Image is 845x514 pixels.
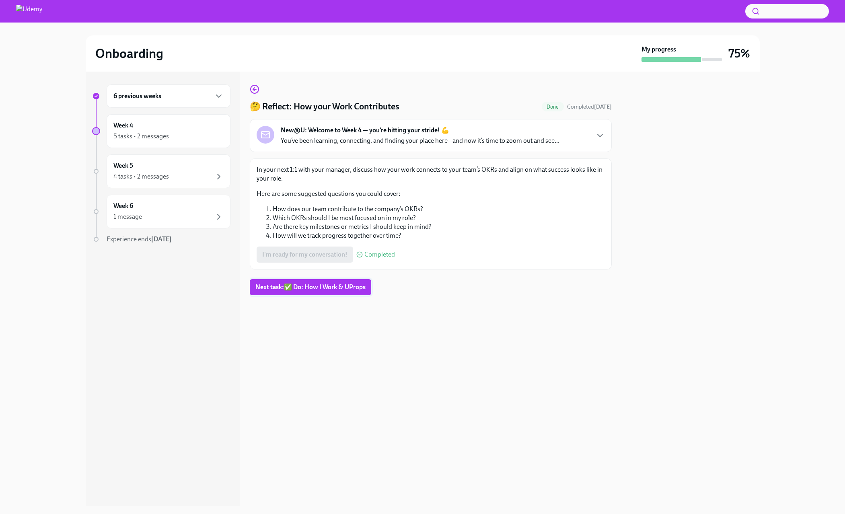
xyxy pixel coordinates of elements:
h2: Onboarding [95,45,163,62]
img: Udemy [16,5,42,18]
p: You’ve been learning, connecting, and finding your place here—and now it’s time to zoom out and s... [281,136,559,145]
a: Week 45 tasks • 2 messages [92,114,230,148]
li: How will we track progress together over time? [273,231,605,240]
span: Completed [364,251,395,258]
h3: 75% [728,46,750,61]
div: 6 previous weeks [107,84,230,108]
span: Done [542,104,564,110]
div: 5 tasks • 2 messages [113,132,169,141]
h6: Week 6 [113,201,133,210]
strong: [DATE] [594,103,612,110]
p: In your next 1:1 with your manager, discuss how your work connects to your team’s OKRs and align ... [257,165,605,183]
span: Experience ends [107,235,172,243]
p: Here are some suggested questions you could cover: [257,189,605,198]
li: Are there key milestones or metrics I should keep in mind? [273,222,605,231]
strong: My progress [641,45,676,54]
li: Which OKRs should I be most focused on in my role? [273,214,605,222]
h6: 6 previous weeks [113,92,161,101]
h4: 🤔 Reflect: How your Work Contributes [250,101,399,113]
h6: Week 4 [113,121,133,130]
strong: [DATE] [151,235,172,243]
a: Week 54 tasks • 2 messages [92,154,230,188]
div: 4 tasks • 2 messages [113,172,169,181]
li: How does our team contribute to the company’s OKRs? [273,205,605,214]
span: October 13th, 2025 11:58 [567,103,612,111]
span: Next task : ✅ Do: How I Work & UProps [255,283,366,291]
h6: Week 5 [113,161,133,170]
div: 1 message [113,212,142,221]
button: Next task:✅ Do: How I Work & UProps [250,279,371,295]
strong: New@U: Welcome to Week 4 — you’re hitting your stride! 💪 [281,126,449,135]
a: Week 61 message [92,195,230,228]
span: Completed [567,103,612,110]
